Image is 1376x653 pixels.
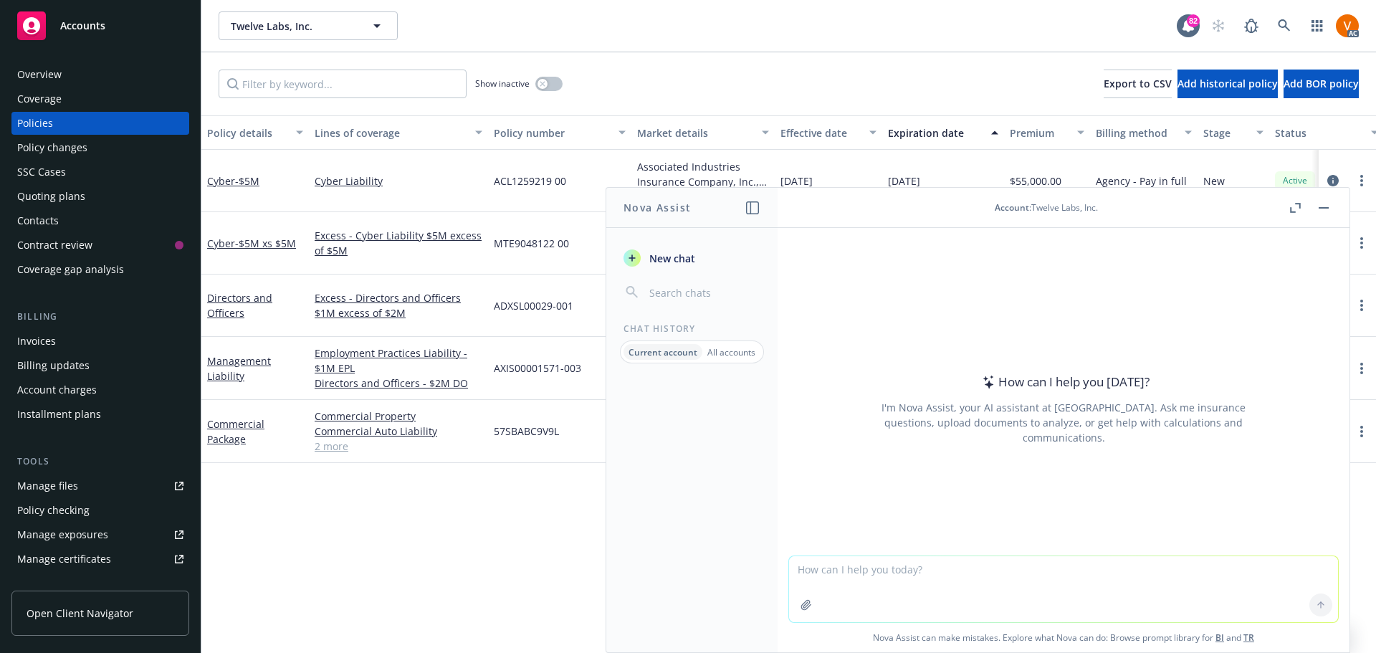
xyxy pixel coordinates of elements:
div: Effective date [780,125,861,140]
div: Lines of coverage [315,125,467,140]
a: Manage certificates [11,548,189,571]
a: Excess - Cyber Liability $5M excess of $5M [315,228,482,258]
a: Directors and Officers [207,291,272,320]
a: more [1353,234,1370,252]
a: Cyber Liability [315,173,482,189]
div: Associated Industries Insurance Company, Inc., AmTrust Financial Services, RT Specialty Insurance... [637,159,769,189]
a: Accounts [11,6,189,46]
div: Contacts [17,209,59,232]
button: Market details [631,115,775,150]
input: Search chats [646,282,760,302]
span: MTE9048122 00 [494,236,569,251]
div: Billing method [1096,125,1176,140]
span: New [1203,173,1225,189]
span: ADXSL00029-001 [494,298,573,313]
span: [DATE] [780,173,813,189]
img: photo [1336,14,1359,37]
a: Contract review [11,234,189,257]
button: Stage [1198,115,1269,150]
a: Commercial Property [315,409,482,424]
div: Invoices [17,330,56,353]
span: New chat [646,251,695,266]
div: I'm Nova Assist, your AI assistant at [GEOGRAPHIC_DATA]. Ask me insurance questions, upload docum... [862,400,1265,445]
a: Cyber [207,174,259,188]
button: Lines of coverage [309,115,488,150]
button: Billing method [1090,115,1198,150]
span: - $5M xs $5M [235,237,296,250]
div: SSC Cases [17,161,66,183]
div: Status [1275,125,1362,140]
p: All accounts [707,346,755,358]
a: Coverage gap analysis [11,258,189,281]
span: Open Client Navigator [27,606,133,621]
button: Add historical policy [1177,70,1278,98]
a: Manage claims [11,572,189,595]
p: Current account [629,346,697,358]
button: Twelve Labs, Inc. [219,11,398,40]
a: more [1353,423,1370,440]
div: Installment plans [17,403,101,426]
a: more [1353,297,1370,314]
div: Account charges [17,378,97,401]
span: Nova Assist can make mistakes. Explore what Nova can do: Browse prompt library for and [783,623,1344,652]
div: Quoting plans [17,185,85,208]
h1: Nova Assist [623,200,691,215]
div: Chat History [606,323,778,335]
div: Policy changes [17,136,87,159]
a: more [1353,172,1370,189]
div: Tools [11,454,189,469]
a: Invoices [11,330,189,353]
span: $55,000.00 [1010,173,1061,189]
span: ACL1259219 00 [494,173,566,189]
a: Search [1270,11,1299,40]
span: Account [995,201,1029,214]
span: Export to CSV [1104,77,1172,90]
a: Overview [11,63,189,86]
a: Excess - Directors and Officers $1M excess of $2M [315,290,482,320]
input: Filter by keyword... [219,70,467,98]
button: Expiration date [882,115,1004,150]
a: Management Liability [207,354,271,383]
div: 82 [1187,14,1200,27]
a: Policy changes [11,136,189,159]
span: Accounts [60,20,105,32]
a: Manage files [11,475,189,497]
div: Billing [11,310,189,324]
span: Add BOR policy [1284,77,1359,90]
button: Policy details [201,115,309,150]
div: : Twelve Labs, Inc. [995,201,1098,214]
button: New chat [618,245,766,271]
div: Policy details [207,125,287,140]
div: Overview [17,63,62,86]
a: more [1353,360,1370,377]
div: Manage exposures [17,523,108,546]
a: Billing updates [11,354,189,377]
span: Active [1281,174,1309,187]
a: circleInformation [1324,172,1342,189]
a: SSC Cases [11,161,189,183]
a: Switch app [1303,11,1332,40]
button: Effective date [775,115,882,150]
a: Manage exposures [11,523,189,546]
div: Policy checking [17,499,90,522]
span: Twelve Labs, Inc. [231,19,355,34]
button: Export to CSV [1104,70,1172,98]
a: Coverage [11,87,189,110]
div: Contract review [17,234,92,257]
button: Add BOR policy [1284,70,1359,98]
a: Commercial Auto Liability [315,424,482,439]
div: Manage files [17,475,78,497]
span: [DATE] [888,173,920,189]
a: Quoting plans [11,185,189,208]
span: AXIS00001571-003 [494,361,581,376]
a: Account charges [11,378,189,401]
a: 2 more [315,439,482,454]
a: TR [1243,631,1254,644]
a: Cyber [207,237,296,250]
div: Expiration date [888,125,983,140]
div: Manage claims [17,572,90,595]
button: Premium [1004,115,1090,150]
a: BI [1215,631,1224,644]
div: Billing updates [17,354,90,377]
